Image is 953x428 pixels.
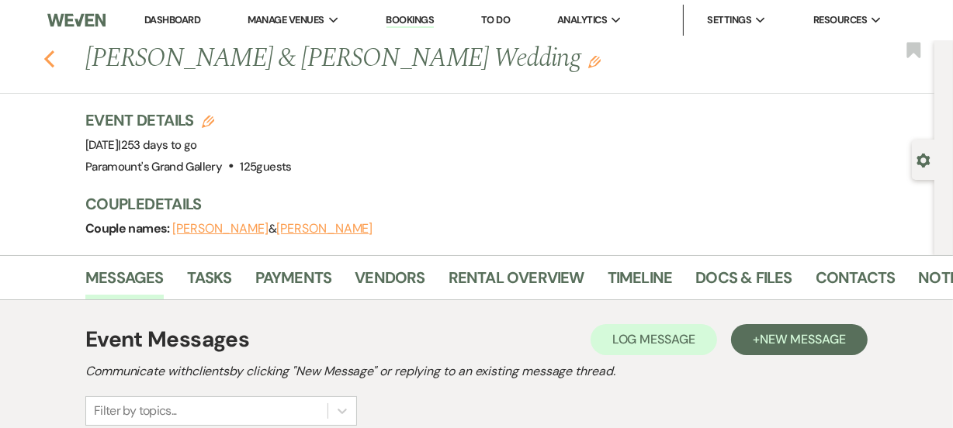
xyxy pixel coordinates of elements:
a: Docs & Files [695,265,792,299]
span: [DATE] [85,137,197,153]
span: Manage Venues [248,12,324,28]
a: Messages [85,265,164,299]
a: Tasks [187,265,232,299]
button: [PERSON_NAME] [172,223,269,235]
a: Dashboard [144,13,200,26]
span: 125 guests [240,159,291,174]
button: [PERSON_NAME] [276,223,373,235]
span: Resources [813,12,867,28]
span: | [118,137,196,153]
span: Couple names: [85,220,172,236]
h2: Communicate with clients by clicking "New Message" or replying to an existing message thread. [85,362,868,381]
span: Log Message [612,331,695,347]
span: 253 days to go [121,137,197,153]
a: Rental Overview [449,265,584,299]
button: +New Message [731,324,868,355]
button: Open lead details [917,152,930,167]
a: Bookings [386,13,435,28]
a: Vendors [355,265,425,299]
h1: [PERSON_NAME] & [PERSON_NAME] Wedding [85,40,758,78]
span: New Message [760,331,846,347]
button: Log Message [591,324,717,355]
h3: Couple Details [85,193,919,215]
a: To Do [481,13,510,26]
div: Filter by topics... [94,402,177,420]
span: & [172,221,373,236]
span: Analytics [557,12,607,28]
span: Paramount's Grand Gallery [85,159,222,174]
h1: Event Messages [85,323,249,356]
img: Weven Logo [47,4,105,36]
h3: Event Details [85,109,292,131]
button: Edit [588,54,601,68]
span: Settings [707,12,751,28]
a: Timeline [608,265,673,299]
a: Payments [255,265,332,299]
a: Contacts [816,265,896,299]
